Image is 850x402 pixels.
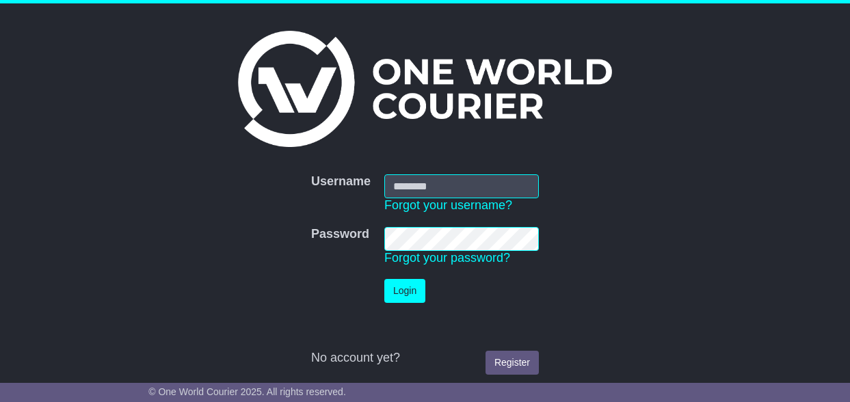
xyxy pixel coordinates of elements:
[384,198,512,212] a: Forgot your username?
[384,251,510,265] a: Forgot your password?
[238,31,611,147] img: One World
[384,279,425,303] button: Login
[311,227,369,242] label: Password
[486,351,539,375] a: Register
[148,386,346,397] span: © One World Courier 2025. All rights reserved.
[311,174,371,189] label: Username
[311,351,539,366] div: No account yet?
